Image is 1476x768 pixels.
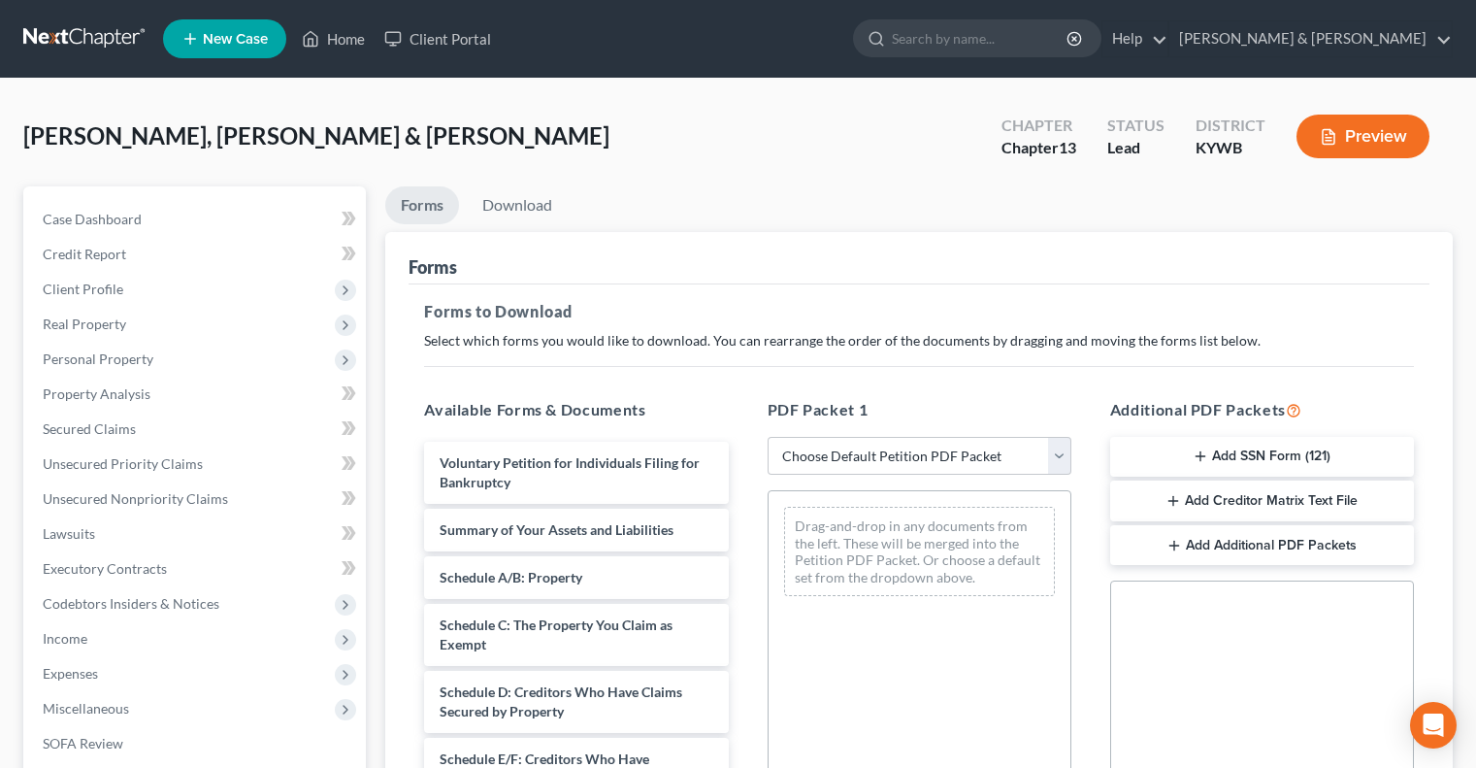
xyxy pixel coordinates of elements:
span: Expenses [43,665,98,682]
div: KYWB [1196,137,1265,159]
h5: Available Forms & Documents [424,398,728,421]
span: Unsecured Priority Claims [43,455,203,472]
span: Lawsuits [43,525,95,542]
a: Home [292,21,375,56]
a: Secured Claims [27,412,366,447]
div: Status [1107,115,1164,137]
span: Schedule A/B: Property [440,569,582,585]
a: Download [467,186,568,224]
div: Chapter [1001,115,1076,137]
h5: Additional PDF Packets [1110,398,1414,421]
span: [PERSON_NAME], [PERSON_NAME] & [PERSON_NAME] [23,121,609,150]
div: Chapter [1001,137,1076,159]
div: Drag-and-drop in any documents from the left. These will be merged into the Petition PDF Packet. ... [784,507,1055,596]
h5: PDF Packet 1 [768,398,1071,421]
a: SOFA Review [27,726,366,761]
span: Case Dashboard [43,211,142,227]
span: Executory Contracts [43,560,167,577]
button: Add SSN Form (121) [1110,437,1414,478]
span: New Case [203,32,268,47]
input: Search by name... [892,20,1069,56]
span: Schedule C: The Property You Claim as Exempt [440,617,672,652]
span: 13 [1059,138,1076,156]
span: Codebtors Insiders & Notices [43,595,219,612]
a: Help [1102,21,1167,56]
span: Credit Report [43,246,126,262]
div: Open Intercom Messenger [1410,702,1457,749]
a: Client Portal [375,21,501,56]
button: Add Creditor Matrix Text File [1110,481,1414,521]
span: Voluntary Petition for Individuals Filing for Bankruptcy [440,454,700,490]
div: Forms [409,255,457,279]
a: Credit Report [27,237,366,272]
div: District [1196,115,1265,137]
p: Select which forms you would like to download. You can rearrange the order of the documents by dr... [424,331,1414,351]
span: Personal Property [43,351,153,367]
span: Income [43,630,87,647]
span: Summary of Your Assets and Liabilities [440,521,673,538]
a: Lawsuits [27,517,366,551]
a: Unsecured Nonpriority Claims [27,482,366,517]
span: Property Analysis [43,385,150,402]
a: Executory Contracts [27,551,366,586]
a: Case Dashboard [27,202,366,237]
span: Secured Claims [43,420,136,437]
button: Preview [1296,115,1429,158]
a: Property Analysis [27,377,366,412]
span: Miscellaneous [43,700,129,717]
span: Schedule D: Creditors Who Have Claims Secured by Property [440,684,682,719]
span: SOFA Review [43,735,123,751]
a: Unsecured Priority Claims [27,447,366,482]
a: [PERSON_NAME] & [PERSON_NAME] [1169,21,1452,56]
div: Lead [1107,137,1164,159]
span: Unsecured Nonpriority Claims [43,490,228,507]
button: Add Additional PDF Packets [1110,525,1414,566]
span: Client Profile [43,281,123,297]
h5: Forms to Download [424,300,1414,323]
a: Forms [385,186,459,224]
span: Real Property [43,316,126,332]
